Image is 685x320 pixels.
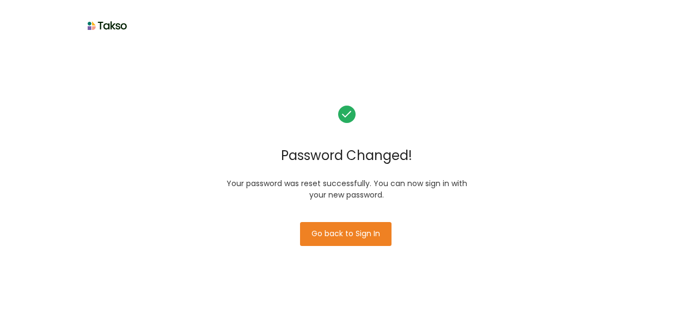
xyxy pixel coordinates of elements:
[203,137,491,167] label: Password Changed!
[338,106,356,123] img: greenCorrect
[309,189,384,200] span: your new password.
[88,17,127,34] img: loginLogo
[300,222,392,246] button: Go back to Sign In
[227,178,467,189] span: Your password was reset successfully. You can now sign in with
